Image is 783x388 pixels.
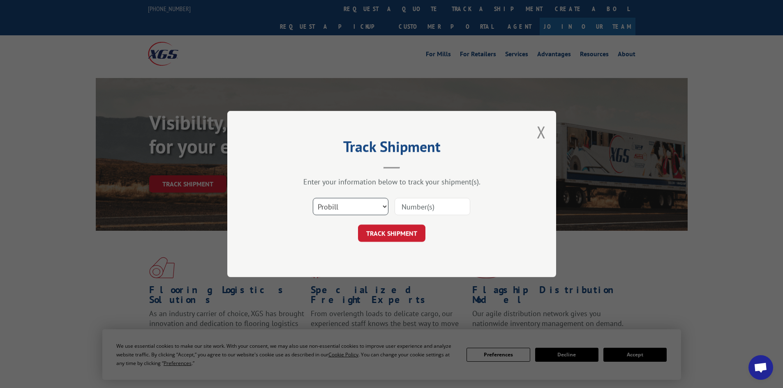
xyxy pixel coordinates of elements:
div: Enter your information below to track your shipment(s). [268,177,515,186]
input: Number(s) [395,198,470,215]
h2: Track Shipment [268,141,515,156]
button: Close modal [537,121,546,143]
div: Open chat [748,355,773,380]
button: TRACK SHIPMENT [358,225,425,242]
